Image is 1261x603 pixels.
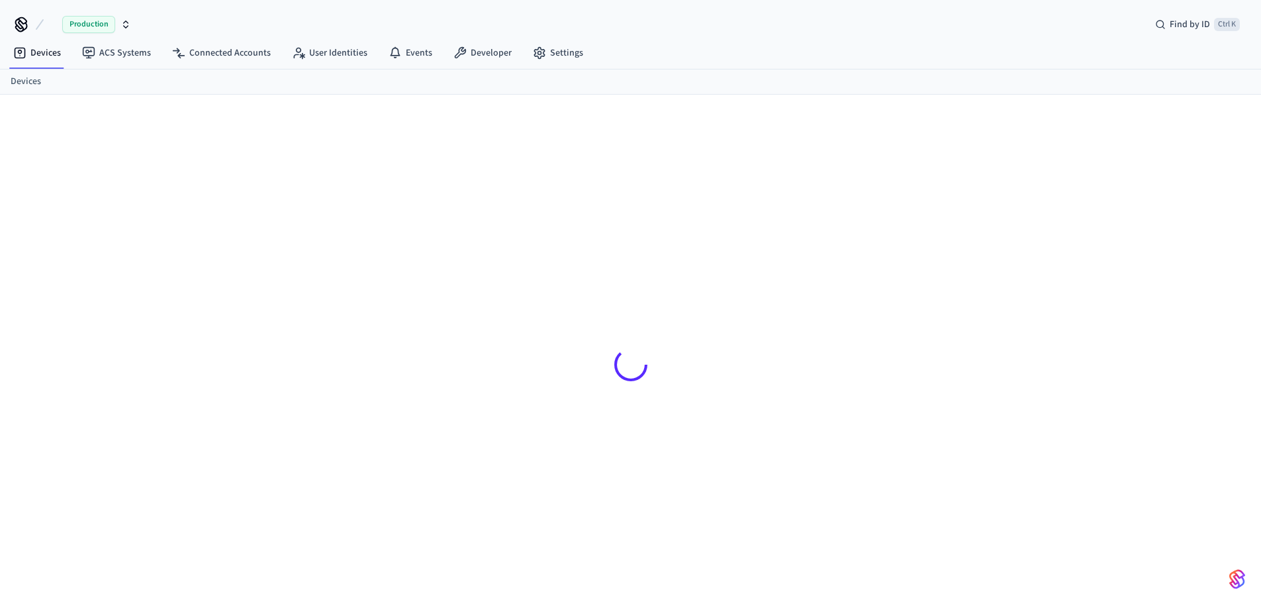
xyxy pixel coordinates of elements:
a: User Identities [281,41,378,65]
span: Production [62,16,115,33]
a: Devices [11,75,41,89]
a: Devices [3,41,71,65]
a: ACS Systems [71,41,162,65]
a: Events [378,41,443,65]
a: Connected Accounts [162,41,281,65]
img: SeamLogoGradient.69752ec5.svg [1229,569,1245,590]
a: Developer [443,41,522,65]
a: Settings [522,41,594,65]
span: Find by ID [1170,18,1210,31]
div: Find by IDCtrl K [1144,13,1250,36]
span: Ctrl K [1214,18,1240,31]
